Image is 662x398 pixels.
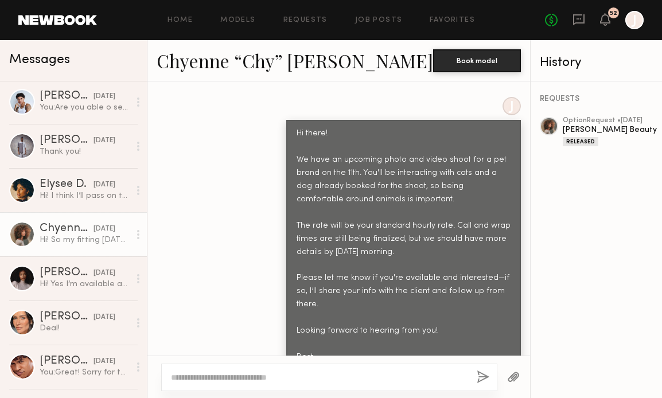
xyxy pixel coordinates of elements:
div: Deal! [40,323,130,334]
div: Hi! So my fitting [DATE] is at 2pm. I will have the morning available. [40,235,130,245]
div: Thank you! [40,146,130,157]
div: 52 [610,10,617,17]
div: [DATE] [94,268,115,279]
div: [DATE] [94,91,115,102]
div: [DATE] [94,180,115,190]
div: You: Great! Sorry for the delay. We can offer $450 at 3 hours. Let me know if you're available an... [40,367,130,378]
a: J [625,11,644,29]
div: [PERSON_NAME] Beauty [563,124,661,135]
div: Hi! I think I’ll pass on this one, but thank you so much for following up! [40,190,130,201]
div: Hi there! We have an upcoming photo and video shoot for a pet brand on the 11th. You'll be intera... [297,127,511,364]
div: [DATE] [94,356,115,367]
a: Book model [433,55,521,65]
a: Models [220,17,255,24]
div: Chyenne “Chy” [PERSON_NAME] [40,223,94,235]
div: [PERSON_NAME] [40,356,94,367]
a: Favorites [430,17,475,24]
span: Messages [9,53,70,67]
div: option Request • [DATE] [563,117,661,124]
div: [PERSON_NAME] [40,91,94,102]
div: [PERSON_NAME] [40,135,94,146]
div: You: Are you able o send a recent selfie? [40,102,130,113]
div: Released [563,137,598,146]
div: Elysee D. [40,179,94,190]
a: Home [168,17,193,24]
div: [DATE] [94,224,115,235]
a: Chyenne “Chy” [PERSON_NAME] [157,48,433,73]
a: Requests [283,17,328,24]
button: Book model [433,49,521,72]
a: Job Posts [355,17,403,24]
div: [DATE] [94,312,115,323]
div: [PERSON_NAME] [40,267,94,279]
div: [DATE] [94,135,115,146]
div: Hi! Yes I’m available and interested! [40,279,130,290]
div: [PERSON_NAME] [40,311,94,323]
